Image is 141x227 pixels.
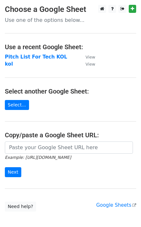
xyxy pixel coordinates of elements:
small: View [86,55,95,59]
a: Pitch List For Tech KOL [5,54,67,60]
h4: Copy/paste a Google Sheet URL: [5,131,136,139]
a: View [79,61,95,67]
a: kol [5,61,13,67]
small: Example: [URL][DOMAIN_NAME] [5,155,71,160]
p: Use one of the options below... [5,17,136,23]
input: Next [5,167,21,177]
small: View [86,62,95,67]
input: Paste your Google Sheet URL here [5,141,133,154]
h3: Choose a Google Sheet [5,5,136,14]
h4: Use a recent Google Sheet: [5,43,136,51]
a: View [79,54,95,60]
a: Google Sheets [96,202,136,208]
h4: Select another Google Sheet: [5,87,136,95]
a: Select... [5,100,29,110]
a: Need help? [5,202,36,212]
